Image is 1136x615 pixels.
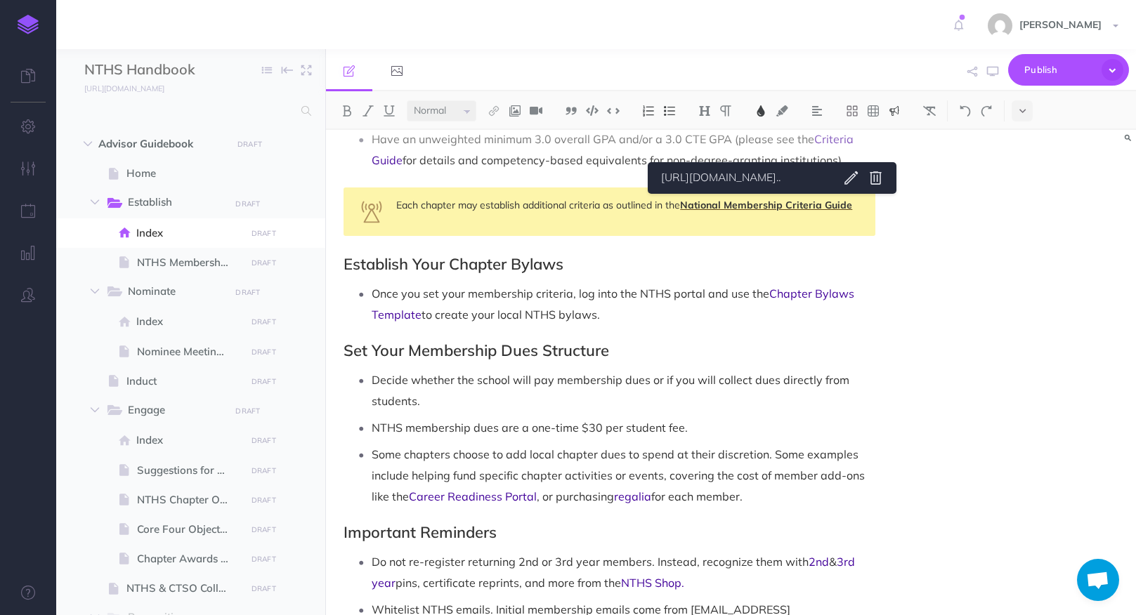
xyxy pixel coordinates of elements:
span: , or purchasing [537,489,614,503]
button: DRAFT [230,284,266,300]
span: Publish [1024,59,1095,81]
img: logo-mark.svg [18,15,39,34]
small: DRAFT [252,584,276,593]
img: Alignment dropdown menu button [811,105,823,117]
span: NTHS membership dues are a one-time $30 per student fee. [372,421,688,435]
a: [URL][DOMAIN_NAME] [56,81,178,95]
span: NTHS Chapter Officers [137,491,241,508]
img: Redo [980,105,993,117]
button: Publish [1008,54,1129,86]
span: pins, certificate reprints, and more from the [396,576,621,590]
input: Documentation Name [84,60,249,81]
span: Index [136,432,241,449]
button: DRAFT [246,581,281,597]
button: DRAFT [246,314,281,330]
span: Home [126,165,241,182]
span: . [681,576,684,590]
img: Ordered list button [642,105,655,117]
a: 2nd [809,555,829,569]
span: to create your local NTHS bylaws. [422,307,600,322]
img: Text background color button [776,105,788,117]
span: & [829,555,837,569]
span: Set Your Membership Dues Structure [344,340,609,360]
button: DRAFT [230,403,266,419]
button: DRAFT [230,196,266,212]
img: Inline code button [607,105,620,116]
small: DRAFT [252,525,276,534]
img: Undo [959,105,972,117]
a: NTHS Shop [621,576,681,590]
small: DRAFT [252,317,276,326]
span: Establish Your Chapter Bylaws [344,254,563,274]
span: Once you set your membership criteria, log into the NTHS portal and use the [372,286,769,300]
span: Some chapters choose to add local chapter dues to spend at their discretion. Some examples includ... [372,447,868,503]
span: Do not re-register returning 2nd or 3rd year members. Instead, recognize them with [372,555,809,569]
small: DRAFT [252,377,276,386]
button: DRAFT [246,432,281,449]
span: Nominee Meeting Guide [137,343,241,360]
span: Induct [126,373,241,390]
span: Each chapter may establish additional criteria as outlined in the [396,199,680,211]
a: Chapter Bylaws Template [372,286,857,322]
span: Establish [128,194,220,212]
button: DRAFT [246,225,281,242]
div: Open chat [1077,559,1119,601]
span: Advisor Guidebook [98,135,223,152]
small: DRAFT [252,258,276,267]
img: Create table button [867,105,880,117]
img: Bold button [341,105,353,117]
a: National Membership Criteria Guide [680,199,852,211]
span: Nominate [128,283,220,301]
img: Blockquote button [565,105,577,117]
img: Headings dropdown button [698,105,711,117]
input: Search [84,98,293,124]
img: Link button [488,105,500,117]
img: Clear styles button [923,105,936,117]
small: DRAFT [237,140,262,149]
small: DRAFT [235,199,260,209]
span: Engage [128,402,220,420]
a: Criteria Guide [372,132,856,167]
span: Career Readiness Portal [409,489,537,503]
span: regalia [614,489,651,503]
button: DRAFT [233,136,268,152]
img: Code block button [586,105,599,116]
small: DRAFT [252,229,276,238]
small: [URL][DOMAIN_NAME] [84,84,164,93]
button: DRAFT [246,463,281,479]
span: Important Reminders [344,522,497,542]
img: Unordered list button [663,105,676,117]
span: NTHS Membership Criteria [137,254,241,271]
img: Text color button [755,105,767,117]
img: Underline button [383,105,396,117]
span: Index [136,313,241,330]
span: Index [136,225,241,242]
small: DRAFT [235,406,260,416]
img: Callout dropdown menu button [888,105,901,117]
button: DRAFT [246,522,281,538]
button: DRAFT [246,373,281,390]
span: Have an unweighted minimum 3.0 overall GPA and/or a 3.0 CTE GPA (please see the [372,132,814,146]
span: Suggestions for having a Successful Chapter [137,462,241,479]
span: [PERSON_NAME] [1012,18,1109,31]
span: Chapter Awards Program [137,550,241,567]
button: DRAFT [246,492,281,508]
span: NTHS & CTSO Collaboration Guide [126,580,241,597]
span: Core Four Objectives [137,521,241,538]
small: DRAFT [252,436,276,445]
small: DRAFT [252,466,276,475]
small: DRAFT [252,496,276,505]
img: e15ca27c081d2886606c458bc858b488.jpg [988,13,1012,38]
span: Decide whether the school will pay membership dues or if you will collect dues directly from stud... [372,373,852,408]
span: for details and competency-based equivalents for non-degree-granting institutions). [403,153,844,167]
small: DRAFT [235,288,260,297]
img: Add video button [530,105,542,117]
img: Italic button [362,105,374,117]
button: DRAFT [246,551,281,567]
small: DRAFT [252,348,276,357]
img: Add image button [509,105,521,117]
